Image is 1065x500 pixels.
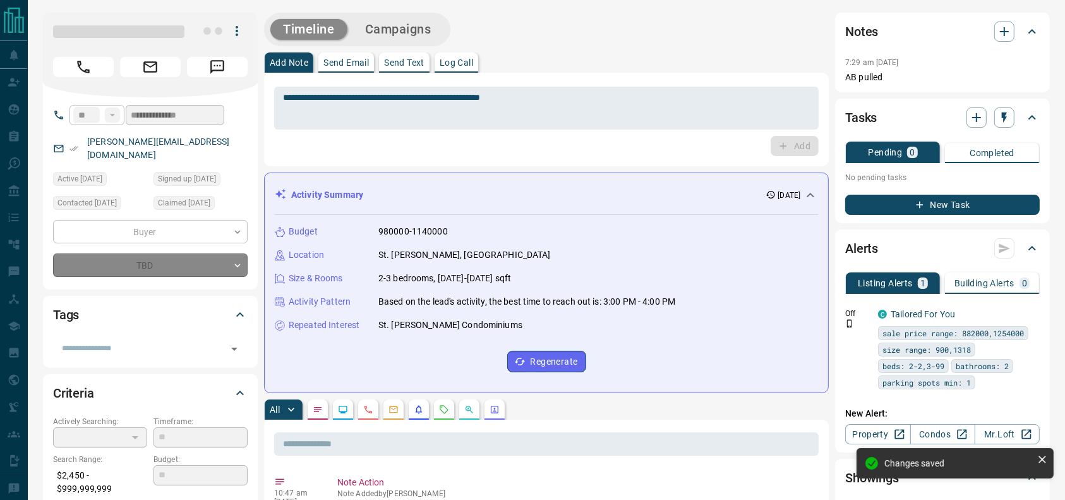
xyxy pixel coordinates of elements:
div: Fri Aug 15 2025 [53,172,147,190]
svg: Notes [313,405,323,415]
p: Listing Alerts [858,279,913,288]
h2: Tags [53,305,79,325]
span: beds: 2-2,3-99 [882,360,944,372]
svg: Push Notification Only [845,319,854,328]
p: Completed [970,149,1014,157]
p: Log Call [440,58,473,67]
p: Note Added by [PERSON_NAME] [337,489,814,498]
span: size range: 900,1318 [882,343,971,356]
p: 1 [920,279,925,288]
p: Note Action [337,476,814,489]
div: Activity Summary[DATE] [275,183,818,207]
p: 0 [1022,279,1027,288]
span: Email [120,57,181,77]
a: Condos [910,424,975,444]
div: Sat Aug 16 2025 [153,196,248,214]
p: $2,450 - $999,999,999 [53,465,147,499]
svg: Email Verified [69,144,78,153]
p: Based on the lead's activity, the best time to reach out is: 3:00 PM - 4:00 PM [378,295,675,308]
h2: Tasks [845,107,877,128]
span: bathrooms: 2 [956,360,1009,372]
p: Send Text [384,58,424,67]
p: Timeframe: [153,416,248,427]
span: Signed up [DATE] [158,173,216,185]
p: Add Note [270,58,308,67]
h2: Criteria [53,383,94,403]
div: Changes saved [884,458,1032,468]
svg: Requests [439,405,449,415]
a: Tailored For You [891,309,955,319]
p: Off [845,308,870,319]
span: Active [DATE] [57,173,102,185]
p: 2-3 bedrooms, [DATE]-[DATE] sqft [378,272,511,285]
p: 10:47 am [274,489,318,497]
p: All [270,405,280,414]
h2: Showings [845,468,899,488]
span: Message [187,57,248,77]
p: St. [PERSON_NAME], [GEOGRAPHIC_DATA] [378,248,551,262]
div: condos.ca [878,310,887,319]
h2: Notes [845,21,878,42]
p: Search Range: [53,454,147,465]
div: Tasks [845,102,1040,133]
p: [DATE] [778,190,801,201]
svg: Listing Alerts [414,405,424,415]
p: St. [PERSON_NAME] Condominiums [378,319,522,332]
div: Alerts [845,233,1040,264]
div: Sat Aug 16 2025 [53,196,147,214]
div: Showings [845,463,1040,493]
textarea: To enrich screen reader interactions, please activate Accessibility in Grammarly extension settings [283,92,810,125]
p: Building Alerts [954,279,1014,288]
span: Contacted [DATE] [57,197,117,209]
p: 980000-1140000 [378,225,448,238]
p: Location [289,248,324,262]
svg: Lead Browsing Activity [338,405,348,415]
div: Notes [845,16,1040,47]
a: Property [845,424,910,444]
p: Budget: [153,454,248,465]
p: No pending tasks [845,168,1040,187]
p: Activity Summary [291,188,363,202]
p: Send Email [323,58,369,67]
p: Pending [869,148,903,157]
svg: Calls [363,405,373,415]
div: TBD [53,253,248,277]
p: Size & Rooms [289,272,343,285]
p: Activity Pattern [289,295,351,308]
div: Buyer [53,220,248,243]
p: 7:29 am [DATE] [845,58,899,67]
p: 0 [910,148,915,157]
span: Claimed [DATE] [158,197,210,209]
p: AB pulled [845,71,1040,84]
div: Criteria [53,378,248,408]
div: Tags [53,300,248,330]
button: Campaigns [352,19,444,40]
p: Actively Searching: [53,416,147,427]
p: Budget [289,225,318,238]
span: parking spots min: 1 [882,376,971,389]
span: Call [53,57,114,77]
svg: Agent Actions [490,405,500,415]
button: Regenerate [507,351,586,372]
svg: Emails [388,405,399,415]
svg: Opportunities [464,405,474,415]
a: Mr.Loft [975,424,1040,444]
p: New Alert: [845,407,1040,420]
button: Open [226,340,243,358]
span: sale price range: 882000,1254000 [882,327,1024,339]
button: New Task [845,195,1040,215]
a: [PERSON_NAME][EMAIL_ADDRESS][DOMAIN_NAME] [87,137,230,160]
h2: Alerts [845,238,878,259]
div: Sun Oct 31 2021 [153,172,248,190]
button: Timeline [270,19,347,40]
p: Repeated Interest [289,319,359,332]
